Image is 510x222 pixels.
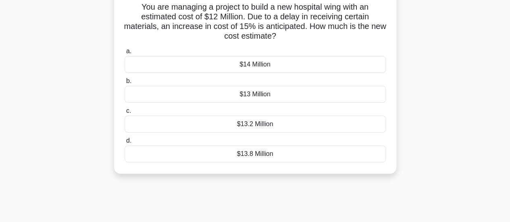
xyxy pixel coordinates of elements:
span: c. [126,107,131,114]
span: a. [126,48,131,54]
div: $13.2 Million [125,116,386,133]
div: $13 Million [125,86,386,103]
span: d. [126,137,131,144]
div: $14 Million [125,56,386,73]
div: $13.8 Million [125,145,386,162]
span: b. [126,77,131,84]
h5: You are managing a project to build a new hospital wing with an estimated cost of $12 Million. Du... [124,2,387,41]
